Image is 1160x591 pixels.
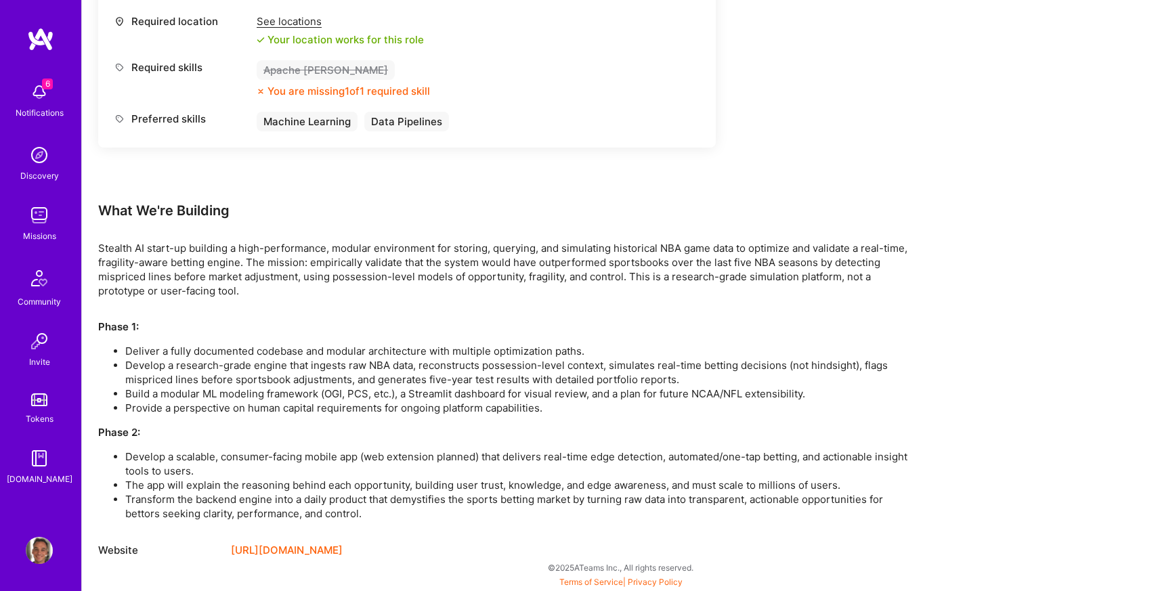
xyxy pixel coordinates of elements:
li: Build a modular ML modeling framework (OGI, PCS, etc.), a Streamlit dashboard for visual review, ... [125,387,911,401]
p: Stealth AI start-up building a high-performance, modular environment for storing, querying, and s... [98,241,911,298]
div: © 2025 ATeams Inc., All rights reserved. [81,550,1160,584]
div: You are missing 1 of 1 required skill [267,84,430,98]
div: Tokens [26,412,53,426]
img: User Avatar [26,537,53,564]
span: | [559,577,683,587]
div: Website [98,542,220,559]
li: Develop a research-grade engine that ingests raw NBA data, reconstructs possession-level context,... [125,358,911,387]
strong: Phase 1: [98,320,139,333]
li: Deliver a fully documented codebase and modular architecture with multiple optimization paths. [125,344,911,358]
i: icon Check [257,36,265,44]
div: [DOMAIN_NAME] [7,472,72,486]
img: teamwork [26,202,53,229]
div: Community [18,294,61,309]
a: [URL][DOMAIN_NAME] [231,542,343,559]
li: The app will explain the reasoning behind each opportunity, building user trust, knowledge, and e... [125,478,911,492]
div: Discovery [20,169,59,183]
i: icon CloseOrange [257,87,265,95]
img: discovery [26,141,53,169]
a: Terms of Service [559,577,623,587]
div: Invite [29,355,50,369]
img: Community [23,262,56,294]
i: icon Tag [114,62,125,72]
strong: Phase 2: [98,426,140,439]
div: Missions [23,229,56,243]
img: logo [27,27,54,51]
div: Data Pipelines [364,112,449,131]
div: What We're Building [98,202,911,219]
div: Required skills [114,60,250,74]
span: 6 [42,79,53,89]
img: tokens [31,393,47,406]
li: Develop a scalable, consumer-facing mobile app (web extension planned) that delivers real-time ed... [125,450,911,478]
i: icon Tag [114,114,125,124]
div: Preferred skills [114,112,250,126]
div: Machine Learning [257,112,358,131]
img: bell [26,79,53,106]
img: Invite [26,328,53,355]
img: guide book [26,445,53,472]
div: Your location works for this role [257,32,424,47]
i: icon Location [114,16,125,26]
li: Provide a perspective on human capital requirements for ongoing platform capabilities. [125,401,911,415]
a: User Avatar [22,537,56,564]
div: Notifications [16,106,64,120]
div: Apache [PERSON_NAME] [257,60,395,80]
div: Required location [114,14,250,28]
div: See locations [257,14,424,28]
a: Privacy Policy [628,577,683,587]
li: Transform the backend engine into a daily product that demystifies the sports betting market by t... [125,492,911,521]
